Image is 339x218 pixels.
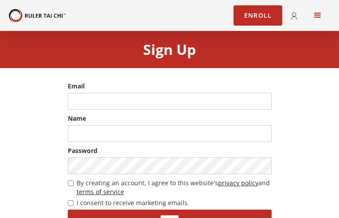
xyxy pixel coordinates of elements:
[218,179,258,187] a: privacy policy
[143,42,196,57] h2: Sign Up
[234,5,282,26] a: Enroll
[68,82,272,91] label: Email
[68,200,74,206] input: I consent to receive marketing emails.
[68,114,272,123] label: Name
[77,187,124,196] a: terms of service
[68,180,74,186] input: By creating an account, I agree to this website'sprivacy policyandterms of service
[68,146,272,155] label: Password
[305,3,330,28] div: menu
[77,179,272,196] span: By creating an account, I agree to this website's and
[9,9,66,22] img: Your Brand Name
[77,199,189,207] span: I consent to receive marketing emails.
[9,9,66,22] a: home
